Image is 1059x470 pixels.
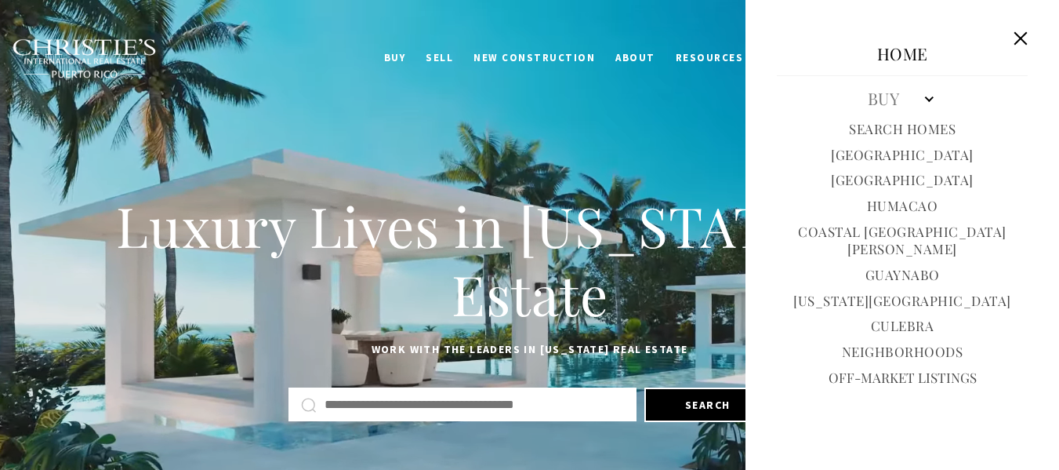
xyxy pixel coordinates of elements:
a: Coastal [GEOGRAPHIC_DATA][PERSON_NAME] [777,223,1028,258]
a: BUY [374,43,416,73]
a: Culebra [871,317,934,335]
button: Off-Market Listings [829,369,977,387]
a: Buy [777,79,1028,117]
a: [US_STATE][GEOGRAPHIC_DATA] [793,292,1011,310]
a: [GEOGRAPHIC_DATA] [831,171,974,189]
a: Neighborhoods [842,343,963,361]
a: Guaynabo [865,266,940,284]
a: New Construction [463,43,605,73]
a: Home [869,35,936,72]
a: Search Homes [849,120,956,138]
p: Work with the leaders in [US_STATE] Real Estate [39,341,1020,359]
a: About [605,43,666,73]
button: Search [644,388,771,422]
a: Humacao [867,197,938,215]
img: Christie's International Real Estate black text logo [12,38,158,79]
a: Resources [666,43,754,73]
h1: Luxury Lives in [US_STATE] Real Estate [39,191,1020,329]
a: SELL [415,43,463,73]
span: New Construction [473,51,595,64]
input: Search by Address, City, or Neighborhood [325,395,624,415]
button: Close this option [1006,24,1035,53]
a: [GEOGRAPHIC_DATA] [831,146,974,164]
